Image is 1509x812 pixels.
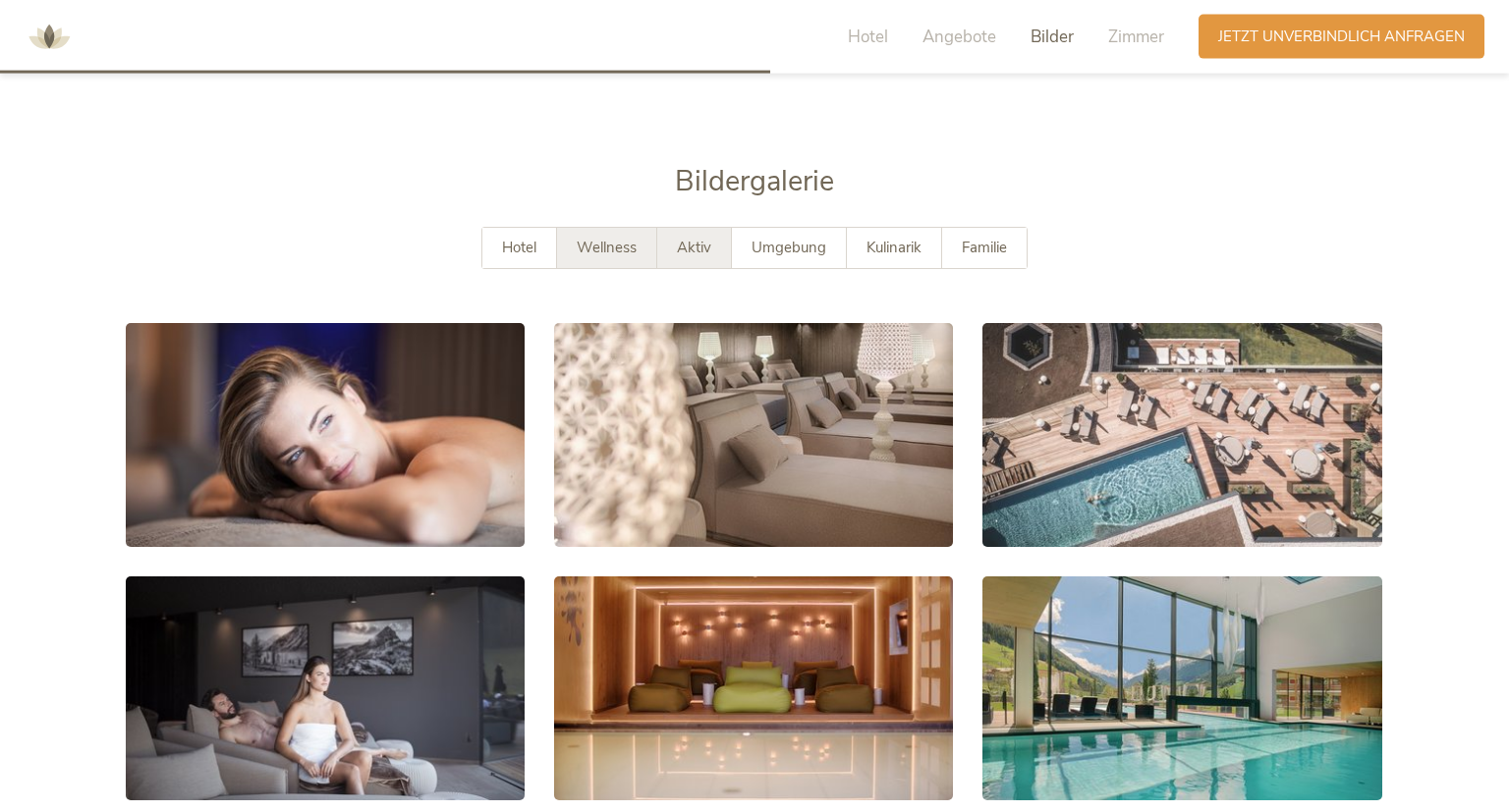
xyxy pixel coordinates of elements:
[962,238,1007,257] span: Familie
[866,238,922,257] span: Kulinarik
[1108,26,1164,48] span: Zimmer
[20,29,79,43] a: AMONTI & LUNARIS Wellnessresort
[502,238,536,257] span: Hotel
[848,26,888,48] span: Hotel
[922,26,996,48] span: Angebote
[20,8,79,67] img: AMONTI & LUNARIS Wellnessresort
[675,162,834,200] span: Bildergalerie
[577,238,637,257] span: Wellness
[752,238,826,257] span: Umgebung
[1218,27,1465,47] span: Jetzt unverbindlich anfragen
[677,238,711,257] span: Aktiv
[1031,26,1074,48] span: Bilder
